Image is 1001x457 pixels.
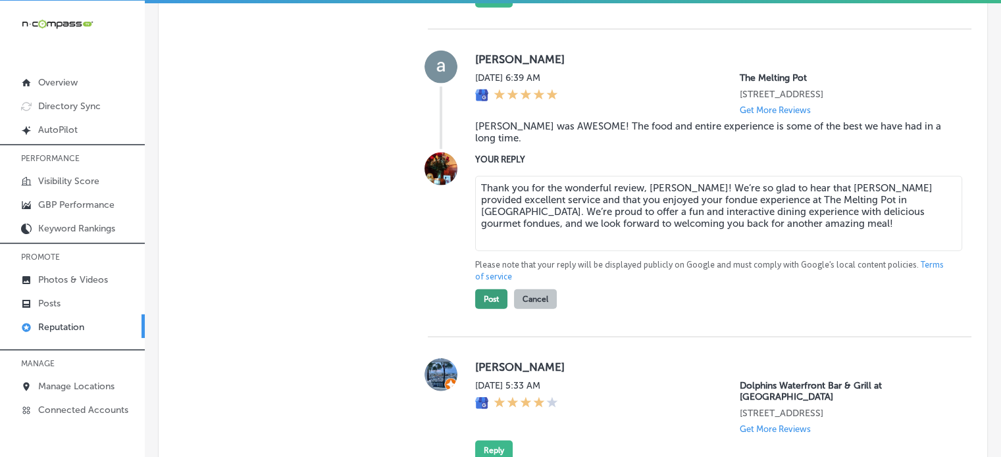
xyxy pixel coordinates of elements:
p: Directory Sync [38,101,101,112]
label: [DATE] 5:33 AM [475,380,558,391]
p: Manage Locations [38,381,115,392]
div: 4 Stars [494,397,558,411]
p: Get More Reviews [740,105,811,115]
button: Cancel [514,289,557,309]
p: The Melting Pot [740,72,950,84]
label: [PERSON_NAME] [475,360,950,373]
p: Photos & Videos [38,274,108,285]
p: Keyword Rankings [38,223,115,234]
label: YOUR REPLY [475,155,950,164]
p: Get More Reviews [740,424,811,434]
button: Post [475,289,507,309]
p: Please note that your reply will be displayed publicly on Google and must comply with Google's lo... [475,259,950,283]
p: Reputation [38,322,84,333]
p: Posts [38,298,61,309]
p: Visibility Score [38,176,99,187]
label: [PERSON_NAME] [475,53,950,66]
img: 660ab0bf-5cc7-4cb8-ba1c-48b5ae0f18e60NCTV_CLogo_TV_Black_-500x88.png [21,18,93,30]
textarea: Thank you for the wonderful review, [PERSON_NAME]! We’re so glad to hear that [PERSON_NAME] provi... [475,176,962,251]
img: Image [424,153,457,185]
label: [DATE] 6:39 AM [475,72,558,84]
div: 5 Stars [494,89,558,103]
p: AutoPilot [38,124,78,135]
p: Overview [38,77,78,88]
p: Dolphins Waterfront Bar & Grill at Cape Crossing [740,380,950,402]
p: 2230 Town Center Ave Ste 101 [740,89,950,100]
p: GBP Performance [38,199,115,210]
p: Connected Accounts [38,404,128,416]
p: 310 Lagoon Way [740,408,950,419]
a: Terms of service [475,259,944,283]
blockquote: [PERSON_NAME] was AWESOME! The food and entire experience is some of the best we have had in a lo... [475,120,950,144]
